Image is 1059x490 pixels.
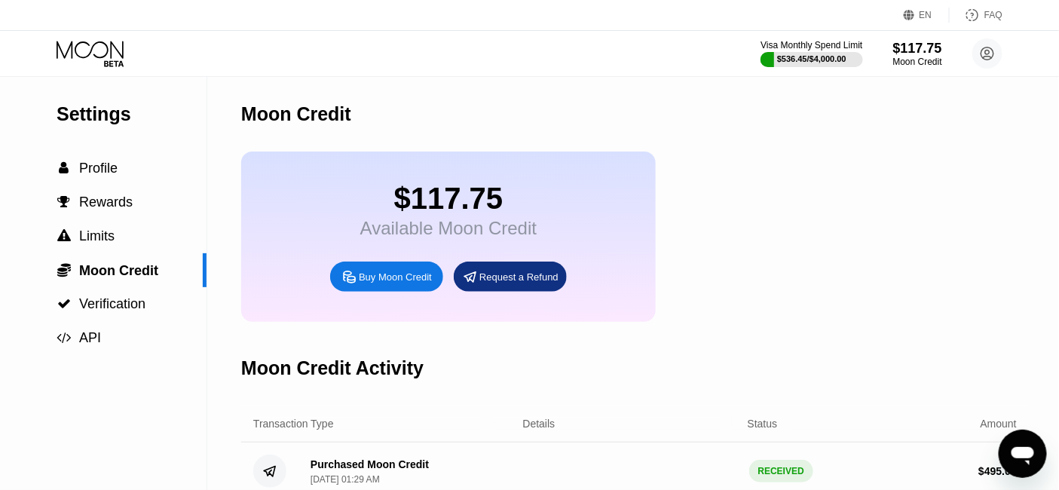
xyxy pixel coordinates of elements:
[57,262,72,277] div: 
[57,297,71,311] span: 
[454,262,567,292] div: Request a Refund
[57,103,207,125] div: Settings
[241,357,424,379] div: Moon Credit Activity
[57,229,71,243] span: 
[981,418,1017,430] div: Amount
[57,262,71,277] span: 
[523,418,556,430] div: Details
[999,430,1047,478] iframe: Button to launch messaging window
[984,10,1002,20] div: FAQ
[79,263,158,278] span: Moon Credit
[920,10,932,20] div: EN
[748,418,778,430] div: Status
[950,8,1002,23] div: FAQ
[60,161,69,175] span: 
[761,40,862,67] div: Visa Monthly Spend Limit$536.45/$4,000.00
[57,297,72,311] div: 
[893,41,942,67] div: $117.75Moon Credit
[57,229,72,243] div: 
[360,218,537,239] div: Available Moon Credit
[330,262,443,292] div: Buy Moon Credit
[79,228,115,243] span: Limits
[777,54,846,63] div: $536.45 / $4,000.00
[79,194,133,210] span: Rewards
[360,182,537,216] div: $117.75
[57,331,72,345] span: 
[479,271,559,283] div: Request a Refund
[57,195,72,209] div: 
[311,458,429,470] div: Purchased Moon Credit
[893,57,942,67] div: Moon Credit
[749,460,813,482] div: RECEIVED
[904,8,950,23] div: EN
[359,271,432,283] div: Buy Moon Credit
[58,195,71,209] span: 
[253,418,334,430] div: Transaction Type
[761,40,862,51] div: Visa Monthly Spend Limit
[79,296,145,311] span: Verification
[978,465,1017,477] div: $ 495.00
[79,330,101,345] span: API
[241,103,351,125] div: Moon Credit
[57,161,72,175] div: 
[311,474,380,485] div: [DATE] 01:29 AM
[893,41,942,57] div: $117.75
[79,161,118,176] span: Profile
